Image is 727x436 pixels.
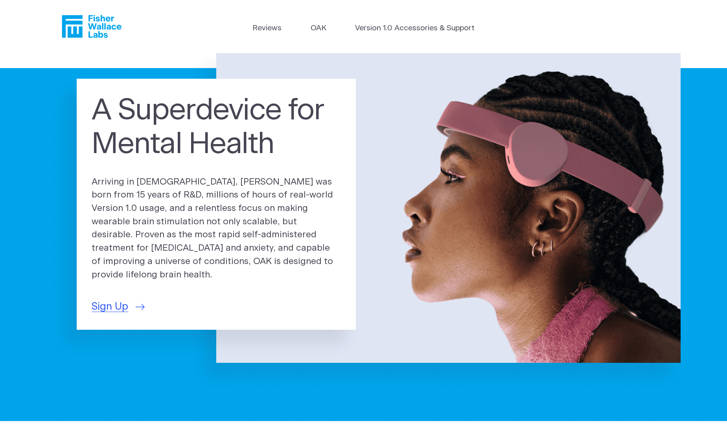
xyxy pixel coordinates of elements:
a: Fisher Wallace [62,15,121,38]
h1: A Superdevice for Mental Health [92,94,341,161]
span: Sign Up [92,299,128,314]
a: Reviews [252,23,282,34]
a: Sign Up [92,299,145,314]
a: Version 1.0 Accessories & Support [355,23,475,34]
p: Arriving in [DEMOGRAPHIC_DATA], [PERSON_NAME] was born from 15 years of R&D, millions of hours of... [92,176,341,282]
a: OAK [311,23,326,34]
